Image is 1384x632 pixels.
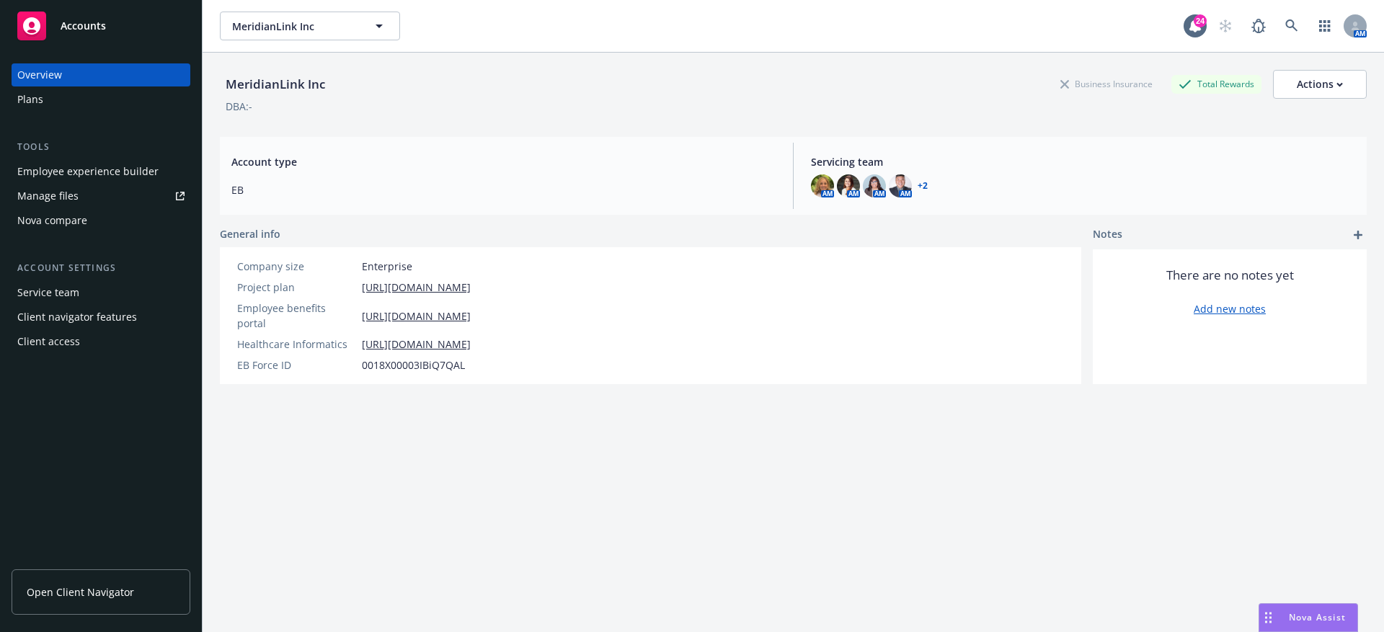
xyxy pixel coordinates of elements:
[12,281,190,304] a: Service team
[237,337,356,352] div: Healthcare Informatics
[231,154,776,169] span: Account type
[12,160,190,183] a: Employee experience builder
[811,174,834,197] img: photo
[1310,12,1339,40] a: Switch app
[17,209,87,232] div: Nova compare
[27,584,134,600] span: Open Client Navigator
[17,306,137,329] div: Client navigator features
[1194,301,1266,316] a: Add new notes
[237,357,356,373] div: EB Force ID
[237,280,356,295] div: Project plan
[12,306,190,329] a: Client navigator features
[61,20,106,32] span: Accounts
[12,63,190,86] a: Overview
[1171,75,1261,93] div: Total Rewards
[1194,14,1207,27] div: 24
[1244,12,1273,40] a: Report a Bug
[889,174,912,197] img: photo
[12,184,190,208] a: Manage files
[237,301,356,331] div: Employee benefits portal
[1166,267,1294,284] span: There are no notes yet
[1093,226,1122,244] span: Notes
[362,280,471,295] a: [URL][DOMAIN_NAME]
[863,174,886,197] img: photo
[17,330,80,353] div: Client access
[220,12,400,40] button: MeridianLink Inc
[1259,604,1277,631] div: Drag to move
[12,88,190,111] a: Plans
[811,154,1355,169] span: Servicing team
[220,75,331,94] div: MeridianLink Inc
[362,308,471,324] a: [URL][DOMAIN_NAME]
[918,182,928,190] a: +2
[1349,226,1367,244] a: add
[12,261,190,275] div: Account settings
[1053,75,1160,93] div: Business Insurance
[1289,611,1346,623] span: Nova Assist
[362,337,471,352] a: [URL][DOMAIN_NAME]
[17,184,79,208] div: Manage files
[362,259,412,274] span: Enterprise
[226,99,252,114] div: DBA: -
[17,160,159,183] div: Employee experience builder
[1277,12,1306,40] a: Search
[1273,70,1367,99] button: Actions
[1297,71,1343,98] div: Actions
[232,19,357,34] span: MeridianLink Inc
[17,281,79,304] div: Service team
[12,140,190,154] div: Tools
[17,63,62,86] div: Overview
[837,174,860,197] img: photo
[220,226,280,241] span: General info
[12,209,190,232] a: Nova compare
[1259,603,1358,632] button: Nova Assist
[12,6,190,46] a: Accounts
[12,330,190,353] a: Client access
[362,357,465,373] span: 0018X00003IBiQ7QAL
[231,182,776,197] span: EB
[1211,12,1240,40] a: Start snowing
[17,88,43,111] div: Plans
[237,259,356,274] div: Company size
